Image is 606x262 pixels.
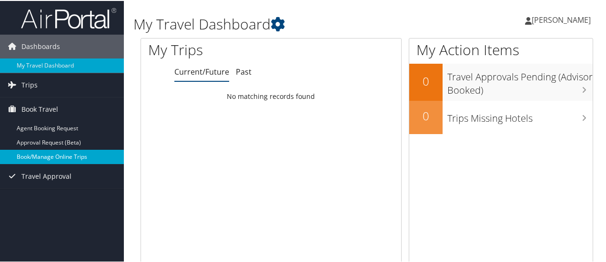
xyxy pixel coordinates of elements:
[174,66,229,76] a: Current/Future
[148,39,285,59] h1: My Trips
[21,164,71,187] span: Travel Approval
[141,87,401,104] td: No matching records found
[21,97,58,120] span: Book Travel
[409,39,593,59] h1: My Action Items
[133,13,444,33] h1: My Travel Dashboard
[236,66,252,76] a: Past
[447,106,593,124] h3: Trips Missing Hotels
[409,63,593,99] a: 0Travel Approvals Pending (Advisor Booked)
[409,72,443,88] h2: 0
[525,5,600,33] a: [PERSON_NAME]
[409,107,443,123] h2: 0
[447,65,593,96] h3: Travel Approvals Pending (Advisor Booked)
[21,34,60,58] span: Dashboards
[532,14,591,24] span: [PERSON_NAME]
[409,100,593,133] a: 0Trips Missing Hotels
[21,72,38,96] span: Trips
[21,6,116,29] img: airportal-logo.png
